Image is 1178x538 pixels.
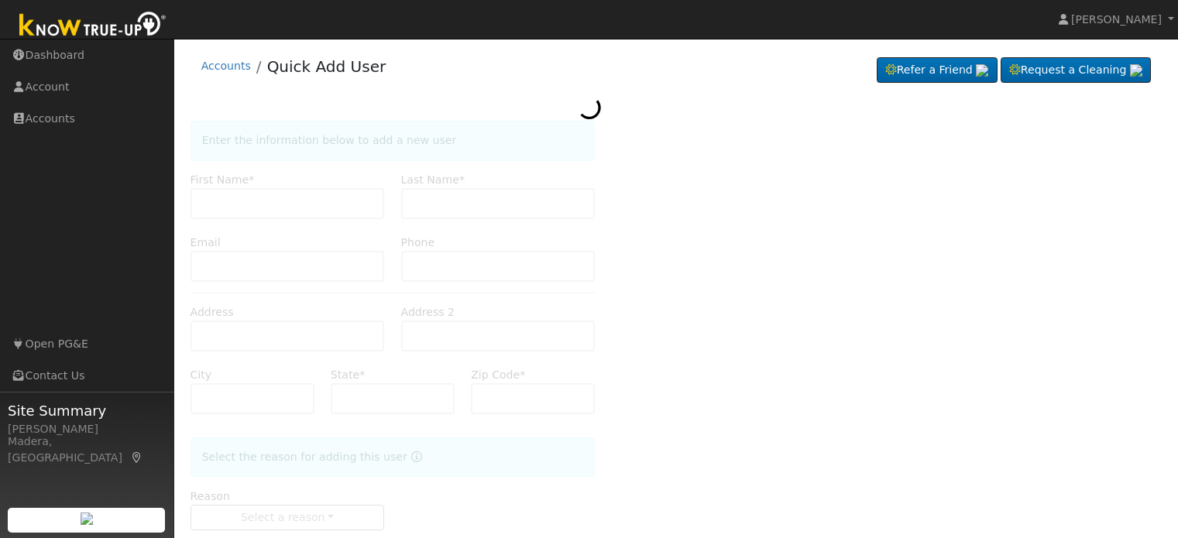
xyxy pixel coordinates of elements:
a: Quick Add User [267,57,386,76]
img: retrieve [81,512,93,525]
div: [PERSON_NAME] [8,421,166,437]
span: Site Summary [8,400,166,421]
a: Map [130,451,144,464]
img: retrieve [976,64,988,77]
img: Know True-Up [12,9,174,43]
img: retrieve [1130,64,1142,77]
a: Refer a Friend [877,57,998,84]
span: [PERSON_NAME] [1071,13,1162,26]
a: Accounts [201,60,251,72]
div: Madera, [GEOGRAPHIC_DATA] [8,433,166,466]
a: Request a Cleaning [1001,57,1151,84]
